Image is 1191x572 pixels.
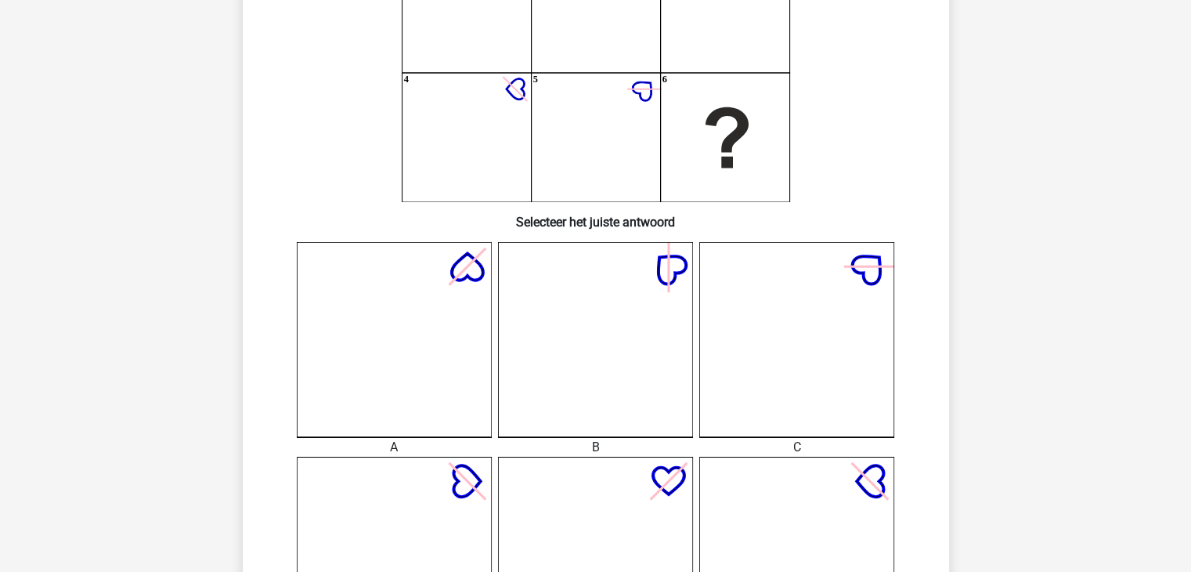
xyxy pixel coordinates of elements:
[403,74,408,85] text: 4
[688,438,906,457] div: C
[486,438,705,457] div: B
[268,202,924,230] h6: Selecteer het juiste antwoord
[662,74,666,85] text: 6
[532,74,537,85] text: 5
[285,438,503,457] div: A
